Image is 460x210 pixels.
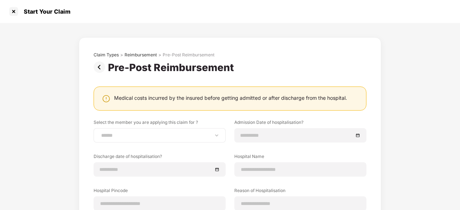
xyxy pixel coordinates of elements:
[108,61,237,74] div: Pre-Post Reimbursement
[94,187,226,196] label: Hospital Pincode
[234,187,366,196] label: Reason of Hospitalisation
[94,61,108,73] img: svg+xml;base64,PHN2ZyBpZD0iUHJldi0zMngzMiIgeG1sbnM9Imh0dHA6Ly93d3cudzMub3JnLzIwMDAvc3ZnIiB3aWR0aD...
[234,153,366,162] label: Hospital Name
[234,119,366,128] label: Admission Date of hospitalisation?
[94,119,226,128] label: Select the member you are applying this claim for ?
[163,52,215,58] div: Pre-Post Reimbursement
[102,94,111,103] img: svg+xml;base64,PHN2ZyBpZD0iV2FybmluZ18tXzI0eDI0IiBkYXRhLW5hbWU9Ildhcm5pbmcgLSAyNHgyNCIgeG1sbnM9Im...
[120,52,123,58] div: >
[94,153,226,162] label: Discharge date of hospitalisation?
[19,8,71,15] div: Start Your Claim
[114,94,347,101] div: Medical costs incurred by the insured before getting admitted or after discharge from the hospital.
[158,52,161,58] div: >
[94,52,119,58] div: Claim Types
[125,52,157,58] div: Reimbursement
